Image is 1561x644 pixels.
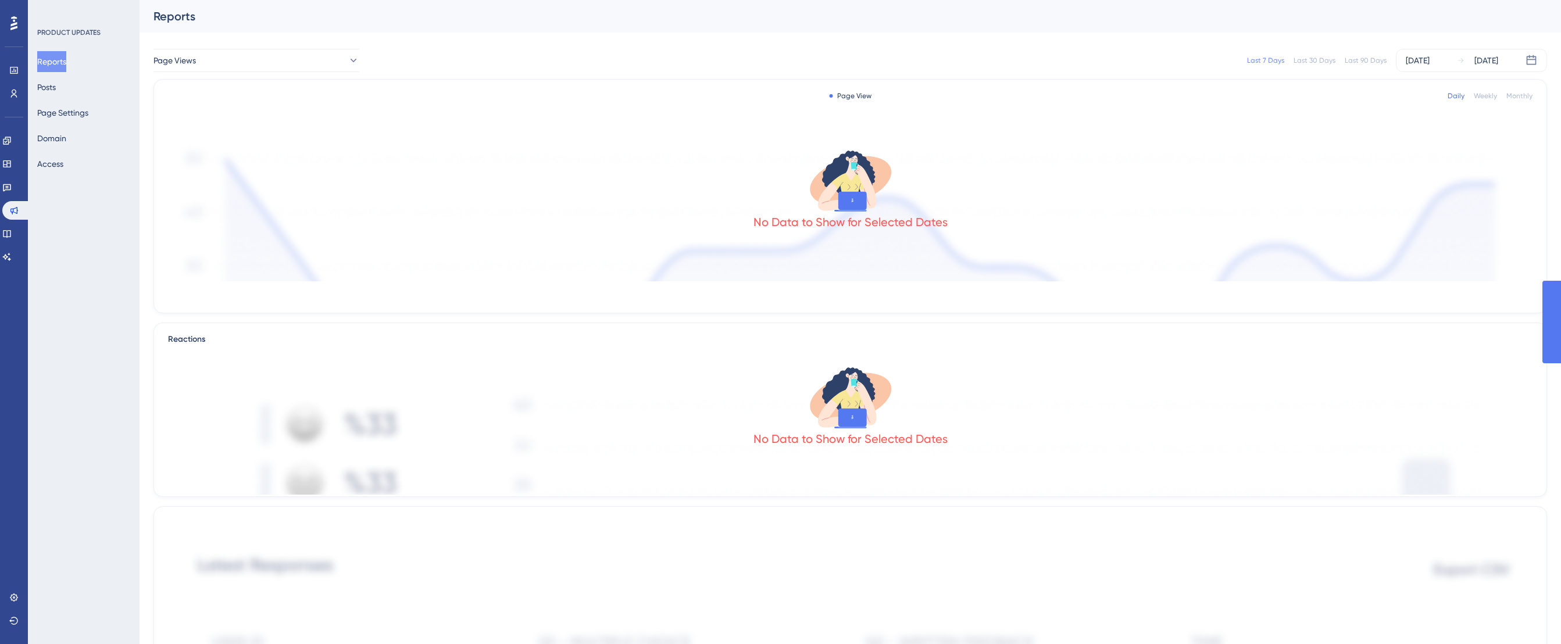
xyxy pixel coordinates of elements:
[37,153,63,174] button: Access
[1448,91,1464,101] div: Daily
[37,51,66,72] button: Reports
[753,214,948,230] div: No Data to Show for Selected Dates
[37,128,66,149] button: Domain
[37,77,56,98] button: Posts
[1345,56,1387,65] div: Last 90 Days
[37,102,88,123] button: Page Settings
[1294,56,1335,65] div: Last 30 Days
[1506,91,1533,101] div: Monthly
[1247,56,1284,65] div: Last 7 Days
[1406,53,1430,67] div: [DATE]
[753,431,948,447] div: No Data to Show for Selected Dates
[37,28,101,37] div: PRODUCT UPDATES
[829,91,871,101] div: Page View
[1512,598,1547,633] iframe: UserGuiding AI Assistant Launcher
[153,53,196,67] span: Page Views
[1474,91,1497,101] div: Weekly
[153,49,359,72] button: Page Views
[1474,53,1498,67] div: [DATE]
[153,8,1518,24] div: Reports
[168,332,1533,346] div: Reactions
